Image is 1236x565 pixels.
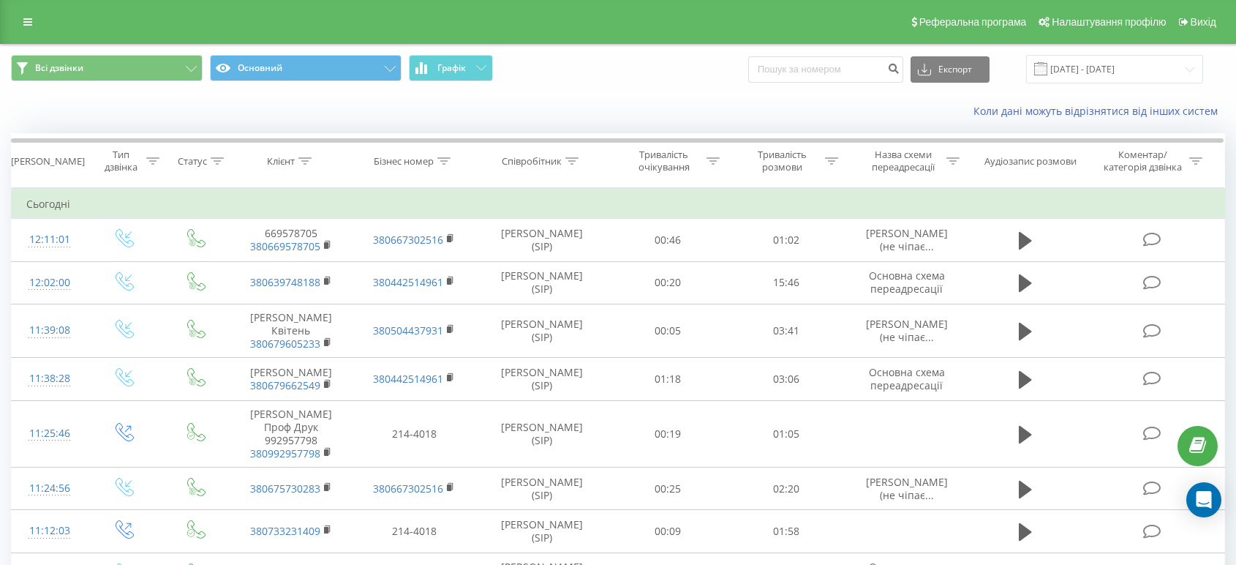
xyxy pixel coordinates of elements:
button: Всі дзвінки [11,55,203,81]
div: 12:02:00 [26,269,72,297]
a: 380675730283 [250,482,320,495]
td: [PERSON_NAME] (SIP) [475,358,608,400]
div: Тип дзвінка [100,149,143,173]
td: 214-4018 [353,400,475,468]
td: 00:05 [608,304,727,358]
div: Тривалість очікування [625,149,703,173]
td: [PERSON_NAME] [230,358,353,400]
span: [PERSON_NAME] (не чіпає... [866,317,948,344]
span: [PERSON_NAME] (не чіпає... [866,226,948,253]
td: [PERSON_NAME] (SIP) [475,468,608,510]
div: Статус [178,155,207,168]
a: 380992957798 [250,446,320,460]
td: 01:05 [727,400,845,468]
div: 11:39:08 [26,316,72,345]
div: Співробітник [502,155,562,168]
td: 01:02 [727,219,845,261]
td: 01:18 [608,358,727,400]
td: 00:25 [608,468,727,510]
div: Назва схеми переадресації [864,149,943,173]
td: Сьогодні [12,190,1225,219]
td: 669578705 [230,219,353,261]
div: Коментар/категорія дзвінка [1100,149,1186,173]
a: 380679662549 [250,378,320,392]
td: Основна схема переадресації [845,358,968,400]
td: 03:06 [727,358,845,400]
a: 380679605233 [250,337,320,351]
td: [PERSON_NAME] (SIP) [475,510,608,553]
span: [PERSON_NAME] (не чіпає... [866,475,948,502]
div: 12:11:01 [26,225,72,254]
td: 00:09 [608,510,727,553]
div: 11:25:46 [26,419,72,448]
span: Налаштування профілю [1052,16,1166,28]
td: 00:20 [608,261,727,304]
a: 380442514961 [373,372,443,386]
div: 11:24:56 [26,474,72,503]
button: Основний [210,55,402,81]
td: [PERSON_NAME] (SIP) [475,304,608,358]
div: Аудіозапис розмови [984,155,1077,168]
td: 02:20 [727,468,845,510]
div: Бізнес номер [374,155,434,168]
td: [PERSON_NAME] (SIP) [475,261,608,304]
a: 380667302516 [373,233,443,247]
td: 00:19 [608,400,727,468]
td: [PERSON_NAME] Проф Друк 992957798 [230,400,353,468]
div: [PERSON_NAME] [11,155,85,168]
td: 01:58 [727,510,845,553]
button: Експорт [911,56,990,83]
div: 11:12:03 [26,517,72,545]
span: Вихід [1191,16,1216,28]
a: 380639748188 [250,275,320,289]
div: Open Intercom Messenger [1186,482,1221,517]
td: 03:41 [727,304,845,358]
a: 380442514961 [373,275,443,289]
td: 214-4018 [353,510,475,553]
div: Клієнт [267,155,295,168]
a: Коли дані можуть відрізнятися вiд інших систем [973,104,1225,118]
td: Основна схема переадресації [845,261,968,304]
input: Пошук за номером [748,56,903,83]
span: Графік [437,63,466,73]
div: 11:38:28 [26,364,72,393]
a: 380733231409 [250,524,320,538]
a: 380669578705 [250,239,320,253]
td: [PERSON_NAME] (SIP) [475,219,608,261]
td: [PERSON_NAME] (SIP) [475,400,608,468]
div: Тривалість розмови [743,149,821,173]
td: 15:46 [727,261,845,304]
span: Всі дзвінки [35,62,83,74]
td: [PERSON_NAME] Квітень [230,304,353,358]
button: Графік [409,55,493,81]
a: 380504437931 [373,323,443,337]
td: 00:46 [608,219,727,261]
span: Реферальна програма [919,16,1027,28]
a: 380667302516 [373,482,443,495]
